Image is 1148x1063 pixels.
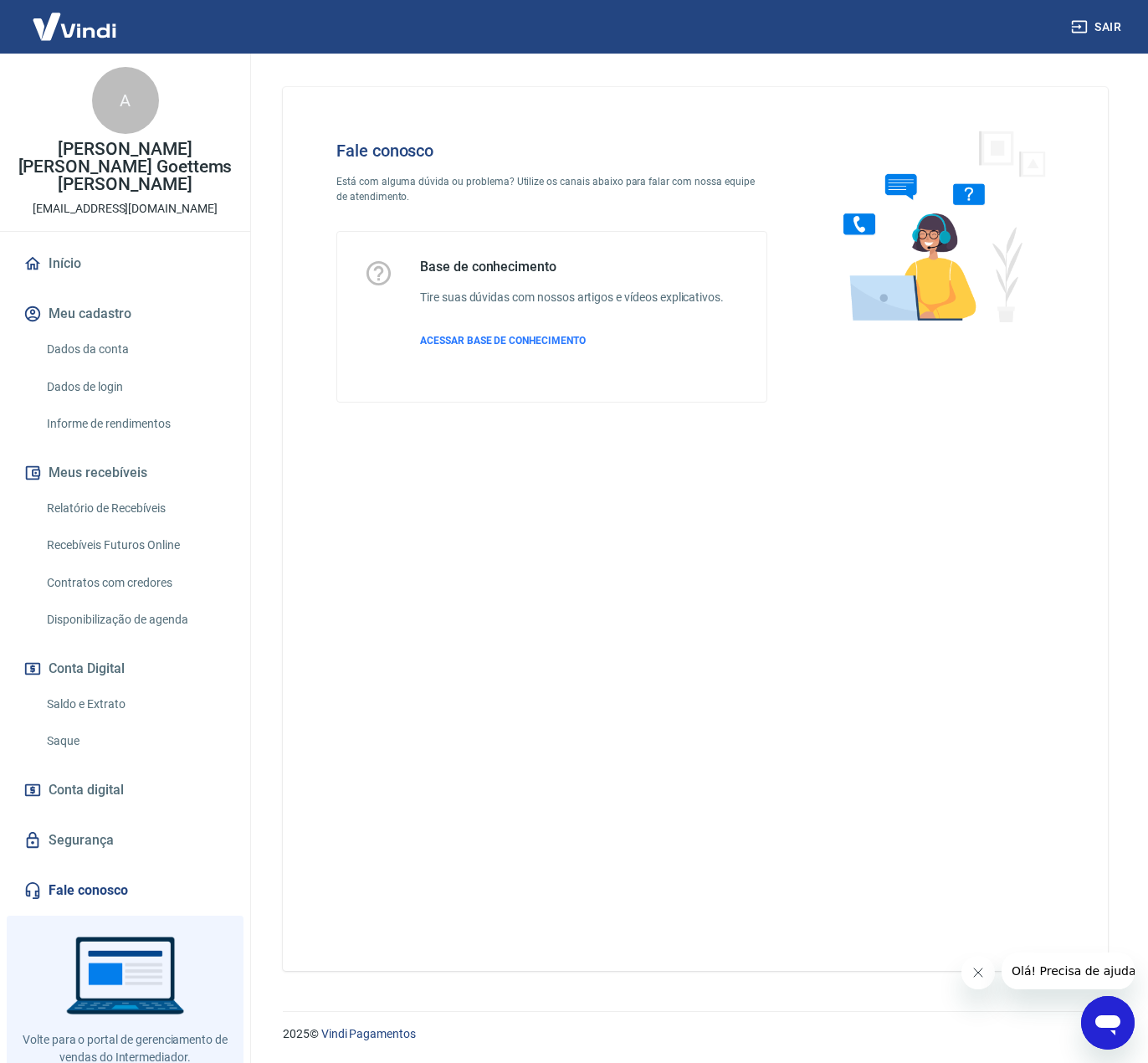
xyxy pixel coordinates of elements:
a: Fale conosco [20,872,230,909]
a: Relatório de Recebíveis [40,491,230,526]
p: 2025 © [283,1025,1108,1043]
div: A [92,67,159,134]
button: Meu cadastro [20,295,230,332]
iframe: Message from company [1002,953,1135,989]
a: Recebíveis Futuros Online [40,528,230,562]
button: Sair [1068,12,1128,43]
a: Segurança [20,822,230,859]
h4: Fale conosco [336,141,767,161]
button: Conta Digital [20,650,230,687]
a: Saque [40,724,230,758]
p: [PERSON_NAME] [PERSON_NAME] Goettems [PERSON_NAME] [13,141,237,193]
img: Vindi [20,1,129,52]
a: ACESSAR BASE DE CONHECIMENTO [420,333,724,348]
a: Dados de login [40,370,230,404]
h6: Tire suas dúvidas com nossos artigos e vídeos explicativos. [420,289,724,306]
a: Contratos com credores [40,566,230,600]
a: Saldo e Extrato [40,687,230,722]
button: Meus recebíveis [20,454,230,491]
h5: Base de conhecimento [420,259,724,275]
a: Vindi Pagamentos [321,1027,416,1040]
span: Olá! Precisa de ajuda? [10,12,141,25]
p: [EMAIL_ADDRESS][DOMAIN_NAME] [33,200,218,218]
iframe: Button to launch messaging window [1081,996,1135,1050]
a: Disponibilização de agenda [40,603,230,637]
span: Conta digital [49,778,124,802]
a: Conta digital [20,772,230,809]
a: Informe de rendimentos [40,407,230,441]
a: Início [20,245,230,282]
span: ACESSAR BASE DE CONHECIMENTO [420,335,586,347]
a: Dados da conta [40,332,230,367]
p: Está com alguma dúvida ou problema? Utilize os canais abaixo para falar com nossa equipe de atend... [336,174,767,204]
img: Fale conosco [810,114,1064,337]
iframe: Close message [961,956,995,989]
